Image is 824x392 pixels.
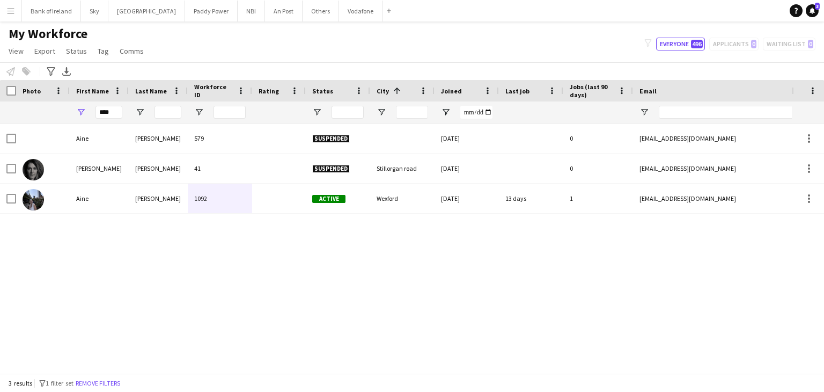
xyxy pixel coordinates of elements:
[377,87,389,95] span: City
[129,184,188,213] div: [PERSON_NAME]
[312,87,333,95] span: Status
[185,1,238,21] button: Paddy Power
[76,107,86,117] button: Open Filter Menu
[312,135,350,143] span: Suspended
[9,26,87,42] span: My Workforce
[60,65,73,78] app-action-btn: Export XLSX
[23,189,44,210] img: Aine Doran
[563,154,633,183] div: 0
[135,107,145,117] button: Open Filter Menu
[70,184,129,213] div: Aine
[563,184,633,213] div: 1
[95,106,122,119] input: First Name Filter Input
[570,83,614,99] span: Jobs (last 90 days)
[23,87,41,95] span: Photo
[435,154,499,183] div: [DATE]
[70,124,129,153] div: Aine
[312,195,345,203] span: Active
[188,154,252,183] div: 41
[370,154,435,183] div: Stillorgan road
[377,107,386,117] button: Open Filter Menu
[76,87,109,95] span: First Name
[396,106,428,119] input: City Filter Input
[98,46,109,56] span: Tag
[70,154,129,183] div: [PERSON_NAME]
[93,44,113,58] a: Tag
[639,87,657,95] span: Email
[62,44,91,58] a: Status
[563,124,633,153] div: 0
[435,184,499,213] div: [DATE]
[265,1,303,21] button: An Post
[154,106,181,119] input: Last Name Filter Input
[73,378,122,389] button: Remove filters
[806,4,819,17] a: 3
[332,106,364,119] input: Status Filter Input
[815,3,820,10] span: 3
[214,106,246,119] input: Workforce ID Filter Input
[639,107,649,117] button: Open Filter Menu
[135,87,167,95] span: Last Name
[194,107,204,117] button: Open Filter Menu
[108,1,185,21] button: [GEOGRAPHIC_DATA]
[34,46,55,56] span: Export
[303,1,339,21] button: Others
[441,107,451,117] button: Open Filter Menu
[9,46,24,56] span: View
[656,38,705,50] button: Everyone496
[23,159,44,180] img: Elaine Mcguinness
[30,44,60,58] a: Export
[435,124,499,153] div: [DATE]
[4,44,28,58] a: View
[339,1,382,21] button: Vodafone
[194,83,233,99] span: Workforce ID
[129,154,188,183] div: [PERSON_NAME]
[691,40,703,48] span: 496
[188,124,252,153] div: 579
[129,124,188,153] div: [PERSON_NAME]
[312,107,322,117] button: Open Filter Menu
[66,46,87,56] span: Status
[370,184,435,213] div: Wexford
[22,1,81,21] button: Bank of Ireland
[505,87,529,95] span: Last job
[499,184,563,213] div: 13 days
[120,46,144,56] span: Comms
[115,44,148,58] a: Comms
[188,184,252,213] div: 1092
[441,87,462,95] span: Joined
[238,1,265,21] button: NBI
[46,379,73,387] span: 1 filter set
[45,65,57,78] app-action-btn: Advanced filters
[460,106,492,119] input: Joined Filter Input
[312,165,350,173] span: Suspended
[81,1,108,21] button: Sky
[259,87,279,95] span: Rating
